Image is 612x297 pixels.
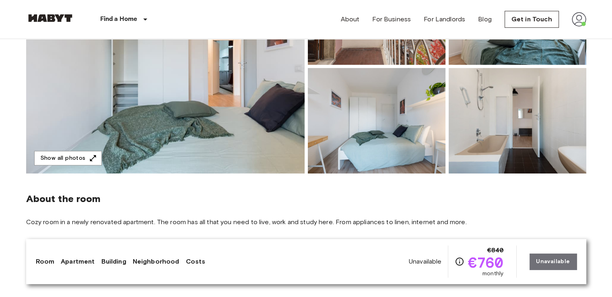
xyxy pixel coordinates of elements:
[26,193,586,205] span: About the room
[308,68,445,173] img: Picture of unit IT-14-085-001-01H
[505,11,559,28] a: Get in Touch
[26,218,586,227] span: Cozy room in a newly renovated apartment. The room has all that you need to live, work and study ...
[34,151,102,166] button: Show all photos
[455,257,464,266] svg: Check cost overview for full price breakdown. Please note that discounts apply to new joiners onl...
[572,12,586,27] img: avatar
[424,14,465,24] a: For Landlords
[409,257,442,266] span: Unavailable
[26,14,74,22] img: Habyt
[101,257,126,266] a: Building
[482,270,503,278] span: monthly
[100,14,138,24] p: Find a Home
[36,257,55,266] a: Room
[341,14,360,24] a: About
[185,257,205,266] a: Costs
[487,245,503,255] span: €840
[468,255,503,270] span: €760
[133,257,179,266] a: Neighborhood
[372,14,411,24] a: For Business
[478,14,492,24] a: Blog
[449,68,586,173] img: Picture of unit IT-14-085-001-01H
[61,257,95,266] a: Apartment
